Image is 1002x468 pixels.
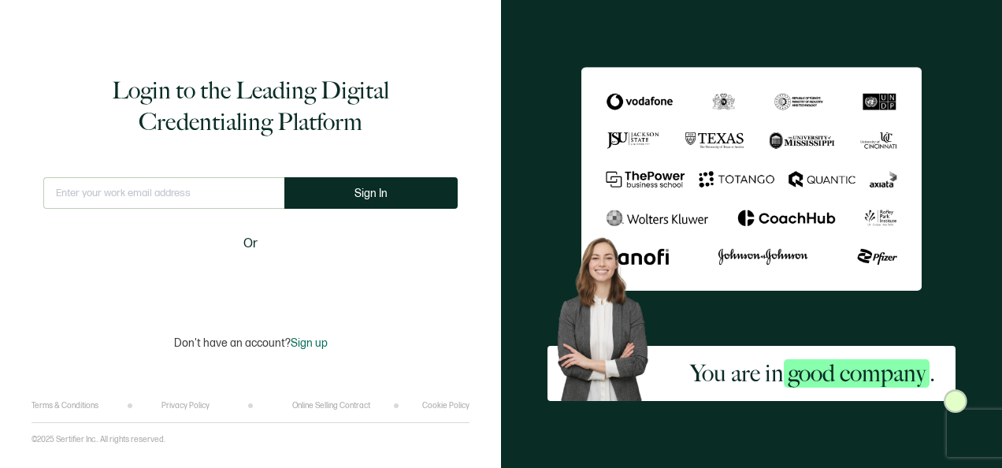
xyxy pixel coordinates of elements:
[291,336,328,350] span: Sign up
[784,359,930,388] span: good company
[174,336,328,350] p: Don't have an account?
[422,401,469,410] a: Cookie Policy
[161,401,210,410] a: Privacy Policy
[43,75,458,138] h1: Login to the Leading Digital Credentialing Platform
[690,358,935,389] h2: You are in .
[547,229,670,401] img: Sertifier Login - You are in <span class="strong-h">good company</span>. Hero
[292,401,370,410] a: Online Selling Contract
[32,401,98,410] a: Terms & Conditions
[43,177,284,209] input: Enter your work email address
[944,389,967,413] img: Sertifier Login
[284,177,458,209] button: Sign In
[152,264,349,299] iframe: Sign in with Google Button
[354,188,388,199] span: Sign In
[243,234,258,254] span: Or
[581,67,922,292] img: Sertifier Login - You are in <span class="strong-h">good company</span>.
[32,435,165,444] p: ©2025 Sertifier Inc.. All rights reserved.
